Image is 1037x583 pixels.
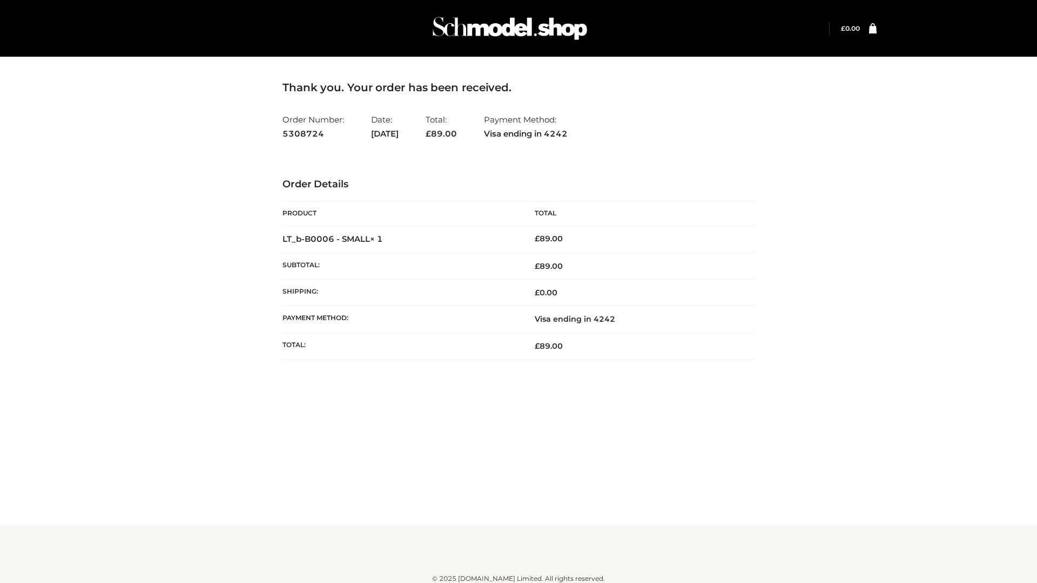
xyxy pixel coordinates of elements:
[535,341,563,351] span: 89.00
[518,306,755,333] td: Visa ending in 4242
[426,128,457,139] span: 89.00
[535,234,540,243] span: £
[484,110,568,143] li: Payment Method:
[282,333,518,359] th: Total:
[282,234,383,244] strong: LT_b-B0006 - SMALL
[518,201,755,226] th: Total
[535,261,540,271] span: £
[841,24,860,32] a: £0.00
[535,288,540,297] span: £
[535,234,563,243] bdi: 89.00
[535,288,557,297] bdi: 0.00
[282,306,518,333] th: Payment method:
[282,253,518,279] th: Subtotal:
[426,110,457,143] li: Total:
[535,341,540,351] span: £
[841,24,860,32] bdi: 0.00
[371,110,399,143] li: Date:
[282,81,755,94] h3: Thank you. Your order has been received.
[370,234,383,244] strong: × 1
[282,110,344,143] li: Order Number:
[429,7,591,50] img: Schmodel Admin 964
[282,179,755,191] h3: Order Details
[282,127,344,141] strong: 5308724
[282,280,518,306] th: Shipping:
[841,24,845,32] span: £
[484,127,568,141] strong: Visa ending in 4242
[282,201,518,226] th: Product
[426,128,431,139] span: £
[535,261,563,271] span: 89.00
[371,127,399,141] strong: [DATE]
